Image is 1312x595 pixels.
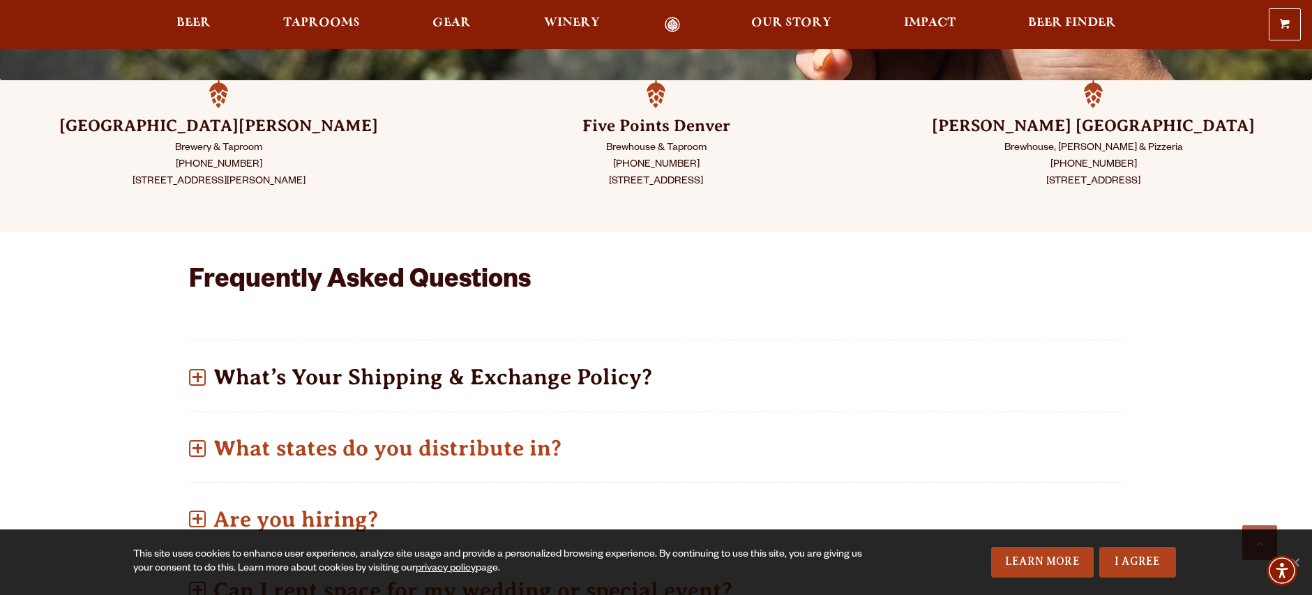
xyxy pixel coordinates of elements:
[416,564,476,575] a: privacy policy
[742,17,840,33] a: Our Story
[991,547,1094,578] a: Learn More
[283,17,360,29] span: Taprooms
[423,17,480,33] a: Gear
[176,17,211,29] span: Beer
[1019,17,1125,33] a: Beer Finder
[35,140,402,190] p: Brewery & Taproom [PHONE_NUMBER] [STREET_ADDRESS][PERSON_NAME]
[1028,17,1116,29] span: Beer Finder
[167,17,220,33] a: Beer
[910,140,1277,190] p: Brewhouse, [PERSON_NAME] & Pizzeria [PHONE_NUMBER] [STREET_ADDRESS]
[189,352,1124,402] p: What’s Your Shipping & Exchange Policy?
[189,267,926,298] h2: Frequently Asked Questions
[1267,555,1297,586] div: Accessibility Menu
[544,17,600,29] span: Winery
[895,17,965,33] a: Impact
[274,17,369,33] a: Taprooms
[189,495,1124,544] p: Are you hiring?
[432,17,471,29] span: Gear
[1242,525,1277,560] a: Scroll to top
[535,17,609,33] a: Winery
[904,17,956,29] span: Impact
[751,17,831,29] span: Our Story
[133,548,879,576] div: This site uses cookies to enhance user experience, analyze site usage and provide a personalized ...
[472,115,840,137] h3: Five Points Denver
[910,115,1277,137] h3: [PERSON_NAME] [GEOGRAPHIC_DATA]
[1099,547,1176,578] a: I Agree
[35,115,402,137] h3: [GEOGRAPHIC_DATA][PERSON_NAME]
[647,17,699,33] a: Odell Home
[189,423,1124,473] p: What states do you distribute in?
[472,140,840,190] p: Brewhouse & Taproom [PHONE_NUMBER] [STREET_ADDRESS]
